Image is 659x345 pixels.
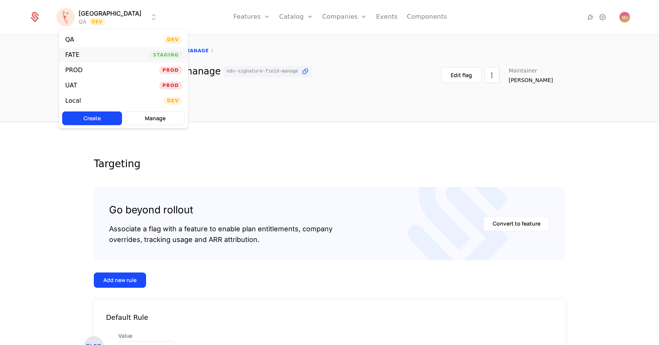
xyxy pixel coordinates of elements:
[159,66,182,74] span: Prod
[159,82,182,89] span: Prod
[65,37,74,43] div: QA
[65,52,79,58] div: FATE
[59,29,188,129] div: Select environment
[62,111,122,125] button: Create
[65,67,83,73] div: PROD
[65,82,77,89] div: UAT
[125,111,185,125] button: Manage
[164,36,182,44] span: Dev
[65,98,81,104] div: Local
[150,51,182,59] span: Staging
[164,97,182,105] span: Dev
